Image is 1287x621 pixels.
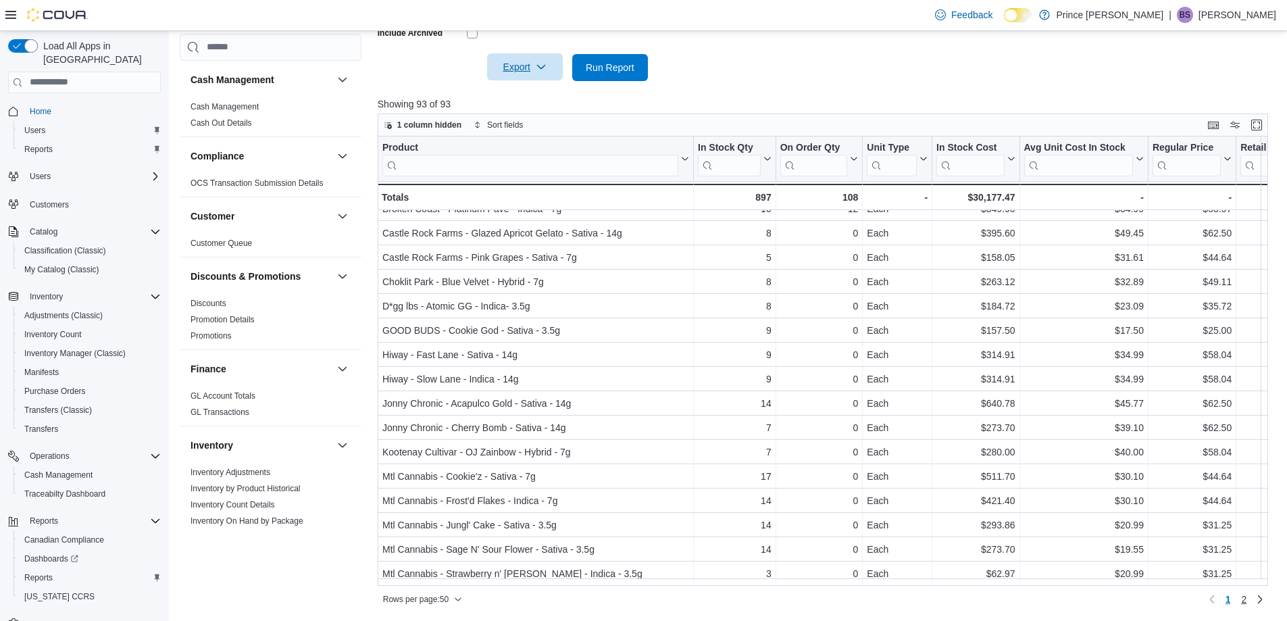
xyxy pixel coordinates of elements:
[19,467,161,483] span: Cash Management
[1024,395,1143,412] div: $45.77
[1153,444,1232,460] div: $58.04
[1057,7,1164,23] p: Prince [PERSON_NAME]
[14,325,166,344] button: Inventory Count
[867,517,928,533] div: Each
[1024,444,1143,460] div: $40.00
[3,167,166,186] button: Users
[30,171,51,182] span: Users
[30,291,63,302] span: Inventory
[14,530,166,549] button: Canadian Compliance
[19,551,84,567] a: Dashboards
[698,420,772,436] div: 7
[19,345,161,362] span: Inventory Manager (Classic)
[1205,117,1221,133] button: Keyboard shortcuts
[780,142,858,176] button: On Order Qty
[191,118,252,128] span: Cash Out Details
[3,101,166,121] button: Home
[19,364,161,380] span: Manifests
[24,513,64,529] button: Reports
[19,243,161,259] span: Classification (Classic)
[24,103,57,120] a: Home
[698,395,772,412] div: 14
[191,299,226,308] a: Discounts
[487,53,563,80] button: Export
[191,362,226,376] h3: Finance
[191,315,255,324] a: Promotion Details
[936,444,1015,460] div: $280.00
[191,178,324,189] span: OCS Transaction Submission Details
[1024,225,1143,241] div: $49.45
[3,447,166,466] button: Operations
[30,451,70,462] span: Operations
[867,420,928,436] div: Each
[936,189,1015,205] div: $30,177.47
[180,235,361,257] div: Customer
[867,322,928,339] div: Each
[378,117,467,133] button: 1 column hidden
[867,347,928,363] div: Each
[14,587,166,606] button: [US_STATE] CCRS
[1153,225,1232,241] div: $62.50
[24,264,99,275] span: My Catalog (Classic)
[382,420,689,436] div: Jonny Chronic - Cherry Bomb - Sativa - 14g
[24,245,106,256] span: Classification (Classic)
[780,274,858,290] div: 0
[936,347,1015,363] div: $314.91
[951,8,992,22] span: Feedback
[24,310,103,321] span: Adjustments (Classic)
[24,348,126,359] span: Inventory Manager (Classic)
[936,322,1015,339] div: $157.50
[382,298,689,314] div: D*gg lbs - Atomic GG - Indica- 3.5g
[14,363,166,382] button: Manifests
[19,345,131,362] a: Inventory Manager (Classic)
[780,347,858,363] div: 0
[383,594,449,605] span: Rows per page : 50
[24,448,75,464] button: Operations
[180,175,361,197] div: Compliance
[30,106,51,117] span: Home
[780,517,858,533] div: 0
[19,307,161,324] span: Adjustments (Classic)
[24,224,161,240] span: Catalog
[867,274,928,290] div: Each
[19,570,161,586] span: Reports
[780,322,858,339] div: 0
[1024,322,1143,339] div: $17.50
[1024,298,1143,314] div: $23.09
[19,589,100,605] a: [US_STATE] CCRS
[24,489,105,499] span: Traceabilty Dashboard
[1177,7,1193,23] div: Bailey Soares
[698,274,772,290] div: 8
[3,222,166,241] button: Catalog
[30,226,57,237] span: Catalog
[780,468,858,485] div: 0
[1236,589,1252,610] a: Page 2 of 2
[698,249,772,266] div: 5
[24,103,161,120] span: Home
[191,73,332,86] button: Cash Management
[780,249,858,266] div: 0
[19,243,111,259] a: Classification (Classic)
[382,395,689,412] div: Jonny Chronic - Acapulco Gold - Sativa - 14g
[191,330,232,341] span: Promotions
[1153,420,1232,436] div: $62.50
[19,421,161,437] span: Transfers
[867,142,917,176] div: Unit Type
[382,249,689,266] div: Castle Rock Farms - Pink Grapes - Sativa - 7g
[191,407,249,418] span: GL Transactions
[1153,468,1232,485] div: $44.64
[24,224,63,240] button: Catalog
[698,444,772,460] div: 7
[1024,201,1143,217] div: $34.99
[191,468,270,477] a: Inventory Adjustments
[1153,298,1232,314] div: $35.72
[1024,274,1143,290] div: $32.89
[19,141,58,157] a: Reports
[24,591,95,602] span: [US_STATE] CCRS
[698,371,772,387] div: 9
[698,142,761,176] div: In Stock Qty
[19,262,161,278] span: My Catalog (Classic)
[191,483,301,494] span: Inventory by Product Historical
[382,142,689,176] button: Product
[780,395,858,412] div: 0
